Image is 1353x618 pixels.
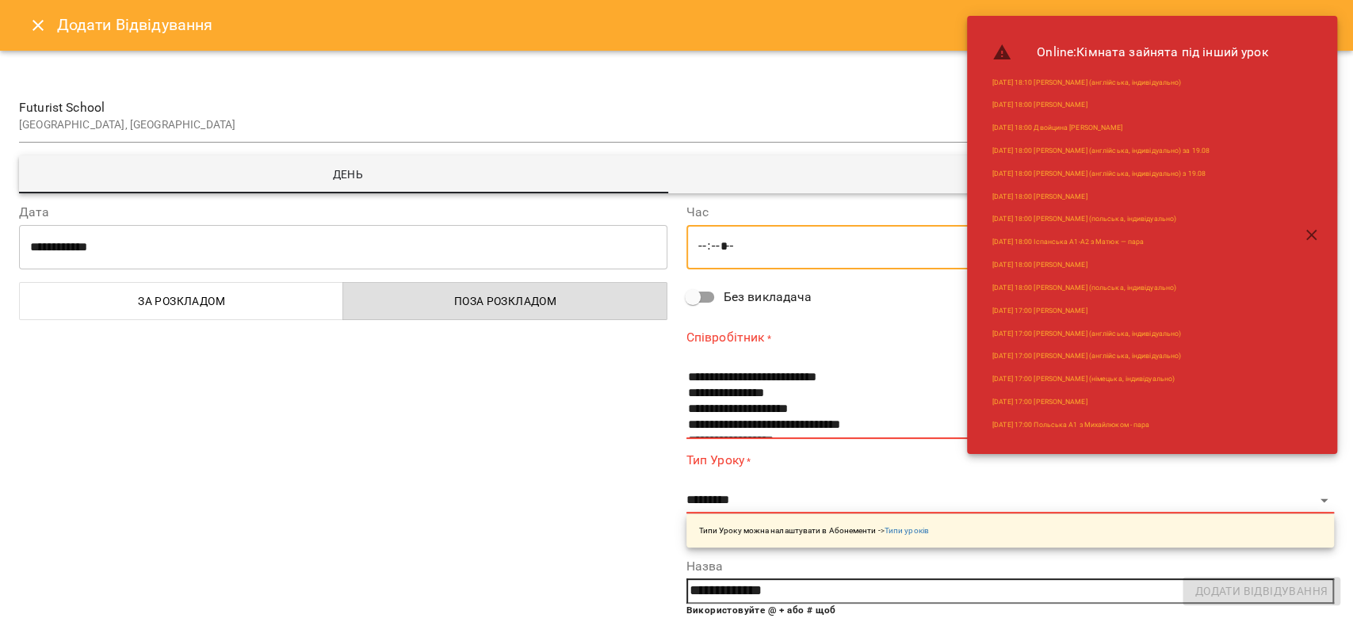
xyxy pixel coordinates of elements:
[992,146,1210,156] a: [DATE] 18:00 [PERSON_NAME] (англійська, індивідуально) за 19.08
[342,282,667,320] button: Поза розкладом
[1037,43,1267,62] span: Online : Кімната зайнята під інший урок
[29,292,334,311] span: За розкладом
[992,351,1181,361] a: [DATE] 17:00 [PERSON_NAME] (англійська, індивідуально)
[992,374,1175,384] a: [DATE] 17:00 [PERSON_NAME] (німецька, індивідуально)
[992,420,1149,430] a: [DATE] 17:00 Польська А1 з Михайлюком - пара
[992,169,1206,179] a: [DATE] 18:00 [PERSON_NAME] (англійська, індивідуально) з 19.08
[686,452,1335,470] label: Тип Уроку
[686,206,1335,219] label: Час
[19,98,1315,117] span: Futurist School
[992,397,1087,407] a: [DATE] 17:00 [PERSON_NAME]
[992,283,1176,293] a: [DATE] 18:00 [PERSON_NAME] (польська, індивідуально)
[724,288,812,307] span: Без викладача
[992,100,1087,110] a: [DATE] 18:00 [PERSON_NAME]
[885,526,929,535] a: Типи уроків
[19,89,1334,143] div: Futurist School[GEOGRAPHIC_DATA], [GEOGRAPHIC_DATA]
[686,560,1335,573] label: Назва
[19,117,1315,133] p: [GEOGRAPHIC_DATA], [GEOGRAPHIC_DATA]
[686,329,1335,347] label: Співробітник
[699,525,929,536] p: Типи Уроку можна налаштувати в Абонементи ->
[992,237,1144,247] a: [DATE] 18:00 Іспанська А1-А2 з Матюк — пара
[353,292,657,311] span: Поза розкладом
[29,165,667,184] span: День
[992,123,1122,133] a: [DATE] 18:00 Двойцина [PERSON_NAME]
[686,605,836,616] b: Використовуйте @ + або # щоб
[57,13,213,37] h6: Додати Відвідування
[19,282,343,320] button: За розкладом
[992,78,1181,88] a: [DATE] 18:10 [PERSON_NAME] (англійська, індивідуально)
[19,6,57,44] button: Close
[686,165,1325,184] span: Тиждень
[992,329,1181,339] a: [DATE] 17:00 [PERSON_NAME] (англійська, індивідуально)
[992,306,1087,316] a: [DATE] 17:00 [PERSON_NAME]
[992,192,1087,202] a: [DATE] 18:00 [PERSON_NAME]
[19,206,667,219] label: Дата
[992,214,1176,224] a: [DATE] 18:00 [PERSON_NAME] (польська, індивідуально)
[992,260,1087,270] a: [DATE] 18:00 [PERSON_NAME]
